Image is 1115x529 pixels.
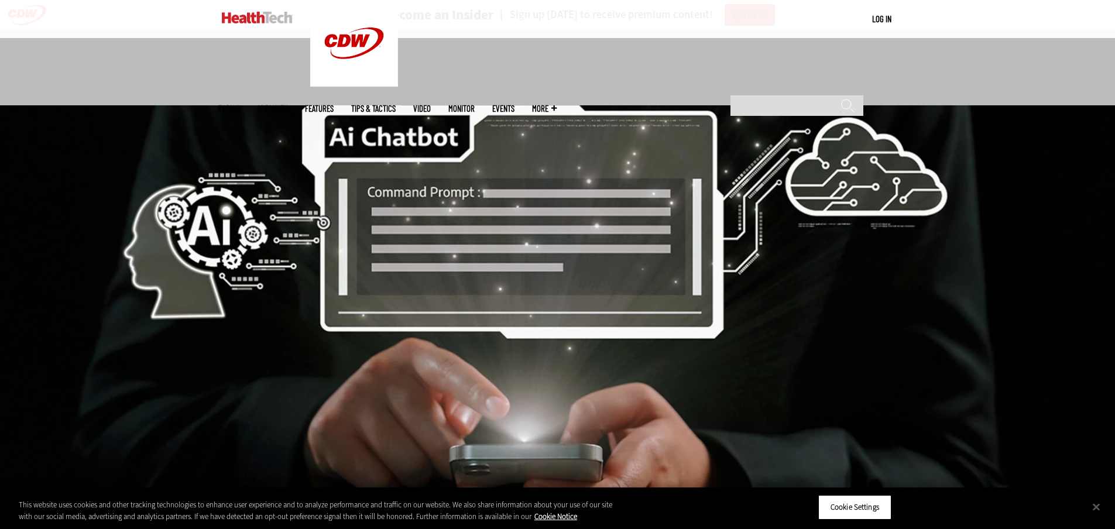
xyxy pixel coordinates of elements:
[818,495,891,520] button: Cookie Settings
[351,104,396,113] a: Tips & Tactics
[218,104,239,113] span: Topics
[257,104,287,113] span: Specialty
[534,511,577,521] a: More information about your privacy
[448,104,475,113] a: MonITor
[310,77,398,90] a: CDW
[413,104,431,113] a: Video
[872,13,891,24] a: Log in
[492,104,514,113] a: Events
[532,104,557,113] span: More
[305,104,334,113] a: Features
[222,12,293,23] img: Home
[1083,494,1109,520] button: Close
[19,499,613,522] div: This website uses cookies and other tracking technologies to enhance user experience and to analy...
[872,13,891,25] div: User menu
